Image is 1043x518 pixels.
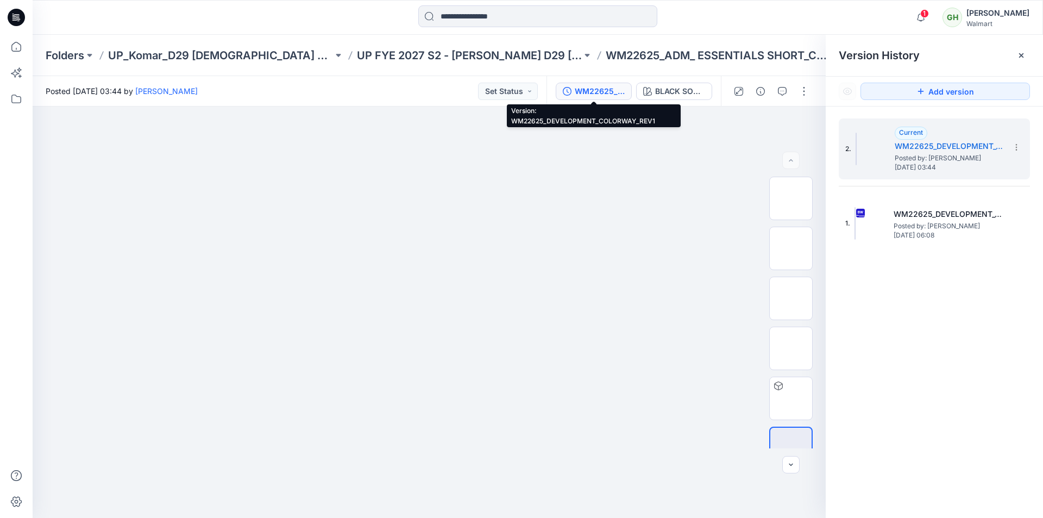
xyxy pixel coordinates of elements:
a: Folders [46,48,84,63]
img: WM22625_DEVELOPMENT_COLORWAY_REV1 [856,133,857,165]
div: BLACK SOOT 210131 [655,85,705,97]
span: Posted by: Gayan Hettiarachchi [895,153,1003,164]
div: GH [943,8,962,27]
button: Add version [860,83,1030,100]
img: WM22625_DEVELOPMENT_COLORWAY [854,207,856,240]
span: Version History [839,49,920,62]
button: BLACK SOOT 210131 [636,83,712,100]
span: Posted [DATE] 03:44 by [46,85,198,97]
button: Show Hidden Versions [839,83,856,100]
div: WM22625_DEVELOPMENT_COLORWAY_REV1 [575,85,625,97]
h5: WM22625_DEVELOPMENT_COLORWAY [894,208,1002,221]
button: Details [752,83,769,100]
span: 1 [920,9,929,18]
span: [DATE] 06:08 [894,232,1002,239]
span: 2. [845,144,851,154]
button: Close [1017,51,1026,60]
a: UP_Komar_D29 [DEMOGRAPHIC_DATA] Sleep [108,48,333,63]
span: [DATE] 03:44 [895,164,1003,171]
a: [PERSON_NAME] [135,86,198,96]
p: WM22625_ADM_ ESSENTIALS SHORT_COLORWAY [606,48,831,63]
span: Posted by: Gayan Hettiarachchi [894,221,1002,232]
span: 1. [845,219,850,228]
div: [PERSON_NAME] [966,7,1029,20]
h5: WM22625_DEVELOPMENT_COLORWAY_REV1 [895,140,1003,153]
a: UP FYE 2027 S2 - [PERSON_NAME] D29 [DEMOGRAPHIC_DATA] Sleepwear [357,48,582,63]
button: WM22625_DEVELOPMENT_COLORWAY_REV1 [556,83,632,100]
span: Current [899,128,923,136]
div: Walmart [966,20,1029,28]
